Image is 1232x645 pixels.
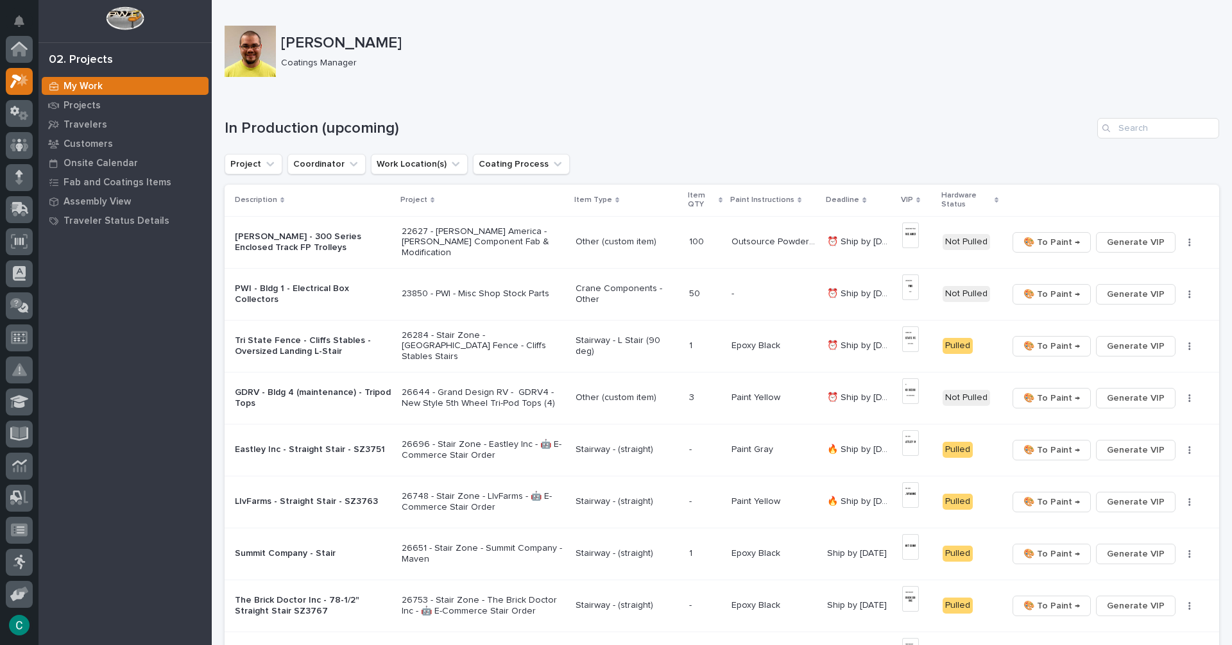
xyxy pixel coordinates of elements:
[732,338,783,351] p: Epoxy Black
[38,211,212,230] a: Traveler Status Details
[1023,235,1080,250] span: 🎨 To Paint →
[732,442,776,455] p: Paint Gray
[402,439,565,461] p: 26696 - Stair Zone - Eastley Inc - 🤖 E-Commerce Stair Order
[225,476,1219,528] tr: LIvFarms - Straight Stair - SZ376326748 - Stair Zone - LIvFarms - 🤖 E-Commerce Stair OrderStairwa...
[106,6,144,30] img: Workspace Logo
[16,15,33,36] div: Notifications
[38,96,212,115] a: Projects
[400,193,427,207] p: Project
[402,330,565,362] p: 26284 - Stair Zone - [GEOGRAPHIC_DATA] Fence - Cliffs Stables Stairs
[689,494,694,507] p: -
[402,491,565,513] p: 26748 - Stair Zone - LIvFarms - 🤖 E-Commerce Stair Order
[473,154,570,174] button: Coating Process
[827,338,894,351] p: ⏰ Ship by 8/20/25
[732,546,783,559] p: Epoxy Black
[1013,284,1091,305] button: 🎨 To Paint →
[38,134,212,153] a: Customers
[281,34,1214,53] p: [PERSON_NAME]
[1013,596,1091,616] button: 🎨 To Paint →
[64,196,131,208] p: Assembly View
[827,494,894,507] p: 🔥 Ship by 8/27/25
[402,387,565,409] p: 26644 - Grand Design RV - GDRV4 - New Style 5th Wheel Tri-Pod Tops (4)
[225,119,1092,138] h1: In Production (upcoming)
[225,580,1219,632] tr: The Brick Doctor Inc - 78-1/2" Straight Stair SZ376726753 - Stair Zone - The Brick Doctor Inc - 🤖...
[576,548,679,559] p: Stairway - (straight)
[1096,440,1176,460] button: Generate VIP
[1023,494,1080,510] span: 🎨 To Paint →
[1107,339,1165,354] span: Generate VIP
[943,494,973,510] div: Pulled
[225,372,1219,424] tr: GDRV - Bldg 4 (maintenance) - Tripod Tops26644 - Grand Design RV - GDRV4 - New Style 5th Wheel Tr...
[225,216,1219,268] tr: [PERSON_NAME] - 300 Series Enclosed Track FP Trolleys22627 - [PERSON_NAME] America - [PERSON_NAME...
[826,193,859,207] p: Deadline
[576,237,679,247] p: Other (custom item)
[1097,118,1219,138] input: Search
[235,595,391,617] p: The Brick Doctor Inc - 78-1/2" Straight Stair SZ3767
[371,154,468,174] button: Work Location(s)
[689,390,697,403] p: 3
[576,335,679,357] p: Stairway - L Stair (90 deg)
[6,8,33,35] button: Notifications
[1107,494,1165,510] span: Generate VIP
[281,58,1209,69] p: Coatings Manager
[1096,232,1176,253] button: Generate VIP
[225,320,1219,372] tr: Tri State Fence - Cliffs Stables - Oversized Landing L-Stair26284 - Stair Zone - [GEOGRAPHIC_DATA...
[827,286,894,299] p: ⏰ Ship by 8/15/25
[1013,388,1091,408] button: 🎨 To Paint →
[64,119,107,131] p: Travelers
[732,390,783,403] p: Paint Yellow
[576,600,679,611] p: Stairway - (straight)
[943,234,990,250] div: Not Pulled
[1013,544,1091,564] button: 🎨 To Paint →
[901,193,913,207] p: VIP
[1023,598,1080,614] span: 🎨 To Paint →
[827,598,889,611] p: Ship by [DATE]
[689,338,695,351] p: 1
[732,598,783,611] p: Epoxy Black
[38,192,212,211] a: Assembly View
[689,598,694,611] p: -
[64,215,169,227] p: Traveler Status Details
[38,153,212,172] a: Onsite Calendar
[730,193,794,207] p: Paint Instructions
[49,53,113,67] div: 02. Projects
[1107,287,1165,302] span: Generate VIP
[576,444,679,455] p: Stairway - (straight)
[402,595,565,617] p: 26753 - Stair Zone - The Brick Doctor Inc - 🤖 E-Commerce Stair Order
[1096,284,1176,305] button: Generate VIP
[287,154,366,174] button: Coordinator
[235,387,391,409] p: GDRV - Bldg 4 (maintenance) - Tripod Tops
[1023,390,1080,406] span: 🎨 To Paint →
[827,546,889,559] p: Ship by [DATE]
[6,612,33,639] button: users-avatar
[402,289,565,299] p: 23850 - PWI - Misc Shop Stock Parts
[1096,336,1176,356] button: Generate VIP
[1013,440,1091,460] button: 🎨 To Paint →
[1096,388,1176,408] button: Generate VIP
[732,234,819,247] p: Outsource Powder Coat
[1096,544,1176,564] button: Generate VIP
[1013,492,1091,512] button: 🎨 To Paint →
[827,234,894,247] p: ⏰ Ship by 8/13/25
[827,442,894,455] p: 🔥 Ship by 8/27/25
[943,286,990,302] div: Not Pulled
[689,234,706,247] p: 100
[235,335,391,357] p: Tri State Fence - Cliffs Stables - Oversized Landing L-Stair
[689,442,694,455] p: -
[402,543,565,565] p: 26651 - Stair Zone - Summit Company - Maven
[64,158,138,169] p: Onsite Calendar
[1107,442,1165,458] span: Generate VIP
[38,172,212,192] a: Fab and Coatings Items
[38,115,212,134] a: Travelers
[574,193,612,207] p: Item Type
[64,81,103,92] p: My Work
[941,188,991,212] p: Hardware Status
[1107,235,1165,250] span: Generate VIP
[235,444,391,455] p: Eastley Inc - Straight Stair - SZ3751
[1096,492,1176,512] button: Generate VIP
[225,154,282,174] button: Project
[225,528,1219,580] tr: Summit Company - Stair26651 - Stair Zone - Summit Company - MavenStairway - (straight)11 Epoxy Bl...
[576,496,679,507] p: Stairway - (straight)
[1023,339,1080,354] span: 🎨 To Paint →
